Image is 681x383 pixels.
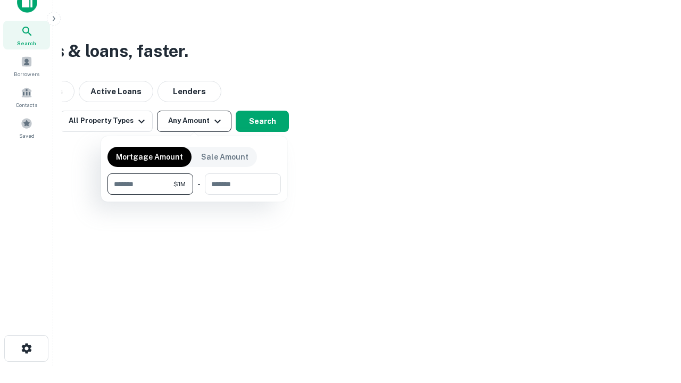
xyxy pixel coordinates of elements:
[116,151,183,163] p: Mortgage Amount
[201,151,248,163] p: Sale Amount
[197,173,201,195] div: -
[173,179,186,189] span: $1M
[628,298,681,349] iframe: Chat Widget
